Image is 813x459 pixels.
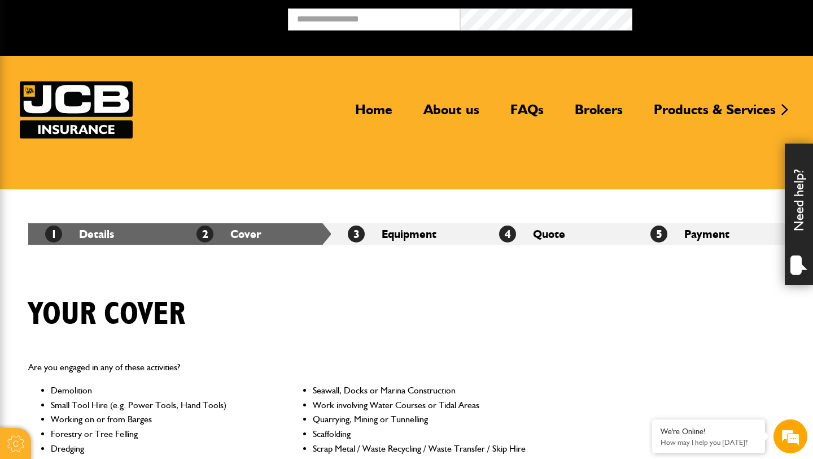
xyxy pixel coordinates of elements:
div: We're Online! [661,427,757,436]
li: Forestry or Tree Felling [51,427,265,441]
span: 4 [499,226,516,243]
button: Broker Login [632,8,805,26]
a: FAQs [502,101,552,127]
a: Brokers [566,101,631,127]
li: Equipment [331,223,482,245]
span: 5 [650,226,667,243]
a: About us [415,101,488,127]
h1: Your cover [28,296,185,334]
li: Work involving Water Courses or Tidal Areas [313,398,527,413]
li: Payment [633,223,785,245]
a: Products & Services [645,101,784,127]
a: JCB Insurance Services [20,81,133,138]
p: Are you engaged in any of these activities? [28,360,527,375]
a: 1Details [45,227,114,241]
img: JCB Insurance Services logo [20,81,133,138]
li: Small Tool Hire (e.g. Power Tools, Hand Tools) [51,398,265,413]
p: How may I help you today? [661,438,757,447]
li: Working on or from Barges [51,412,265,427]
span: 1 [45,226,62,243]
li: Quote [482,223,633,245]
li: Quarrying, Mining or Tunnelling [313,412,527,427]
li: Scaffolding [313,427,527,441]
div: Need help? [785,144,813,285]
li: Cover [180,223,331,245]
span: 2 [196,226,213,243]
span: 3 [348,226,365,243]
li: Seawall, Docks or Marina Construction [313,383,527,398]
a: Home [347,101,401,127]
li: Demolition [51,383,265,398]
